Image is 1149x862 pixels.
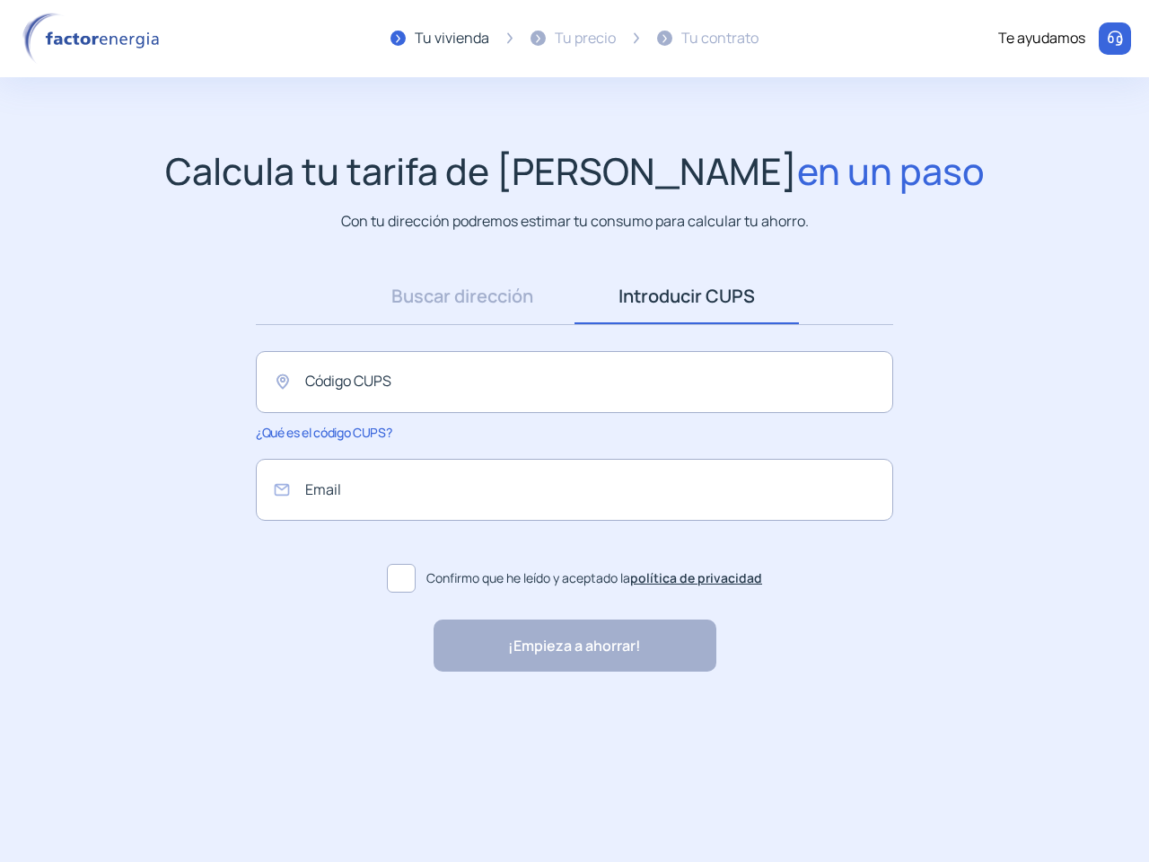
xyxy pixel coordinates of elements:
img: logo factor [18,13,171,65]
span: Confirmo que he leído y aceptado la [426,568,762,588]
div: Te ayudamos [998,27,1085,50]
span: ¿Qué es el código CUPS? [256,424,391,441]
p: Con tu dirección podremos estimar tu consumo para calcular tu ahorro. [341,210,809,233]
a: política de privacidad [630,569,762,586]
div: Tu precio [555,27,616,50]
div: Tu contrato [681,27,759,50]
a: Buscar dirección [350,268,574,324]
h1: Calcula tu tarifa de [PERSON_NAME] [165,149,985,193]
a: Introducir CUPS [574,268,799,324]
img: llamar [1106,30,1124,48]
span: en un paso [797,145,985,196]
div: Tu vivienda [415,27,489,50]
